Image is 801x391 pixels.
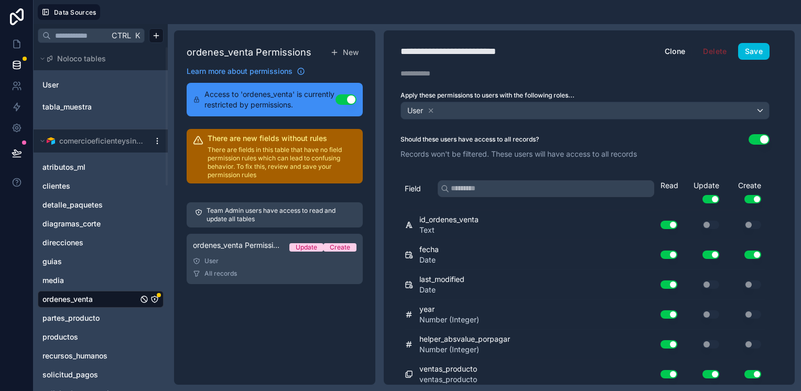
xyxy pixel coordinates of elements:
a: guias [42,256,138,267]
span: comercioeficienteysingular [59,136,144,146]
span: ventas_producto [419,364,477,374]
a: media [42,275,138,286]
span: ordenes_venta Permission 1 [193,240,281,251]
span: Date [419,285,464,295]
span: Data Sources [54,8,96,16]
span: Date [419,255,439,265]
span: tabla_muestra [42,102,92,112]
label: Should these users have access to all records? [400,135,539,144]
button: New [326,43,363,62]
span: diagramas_corte [42,219,101,229]
a: partes_producto [42,313,138,323]
div: guias [38,253,164,270]
a: ordenes_venta Permission 1UpdateCreateUserAll records [187,234,363,284]
a: productos [42,332,138,342]
div: recursos_humanos [38,347,164,364]
div: diagramas_corte [38,215,164,232]
span: Number (Integer) [419,314,479,325]
div: Create [330,243,350,252]
span: All records [204,269,237,278]
span: Learn more about permissions [187,66,293,77]
h2: There are new fields without rules [208,133,356,144]
span: clientes [42,181,70,191]
span: Number (Integer) [419,344,510,355]
div: clientes [38,178,164,194]
div: Update [681,180,723,203]
span: atributos_ml [42,162,85,172]
button: Data Sources [38,4,100,20]
a: Learn more about permissions [187,66,305,77]
span: year [419,304,479,314]
div: media [38,272,164,289]
img: Airtable Logo [47,137,55,145]
span: media [42,275,64,286]
span: productos [42,332,78,342]
div: Update [296,243,317,252]
a: recursos_humanos [42,351,138,361]
div: Read [661,180,681,191]
span: Ctrl [111,29,132,42]
a: ordenes_venta [42,294,138,305]
span: Access to 'ordenes_venta' is currently restricted by permissions. [204,89,335,110]
button: Airtable Logocomercioeficienteysingular [38,134,149,148]
span: solicitud_pagos [42,370,98,380]
p: There are fields in this table that have no field permission rules which can lead to confusing be... [208,146,356,179]
a: tabla_muestra [42,102,127,112]
div: direcciones [38,234,164,251]
span: id_ordenes_venta [419,214,479,225]
div: detalle_paquetes [38,197,164,213]
span: K [134,32,141,39]
div: Create [723,180,765,203]
span: detalle_paquetes [42,200,103,210]
span: recursos_humanos [42,351,107,361]
span: guias [42,256,62,267]
span: ventas_producto [419,374,477,385]
span: ordenes_venta [42,294,93,305]
div: productos [38,329,164,345]
button: Noloco tables [38,51,157,66]
div: ordenes_venta [38,291,164,308]
label: Apply these permissions to users with the following roles... [400,91,770,100]
span: direcciones [42,237,83,248]
button: Save [738,43,770,60]
span: helper_absvalue_porpagar [419,334,510,344]
div: atributos_ml [38,159,164,176]
h1: ordenes_venta Permissions [187,45,311,60]
div: User [193,257,356,265]
div: tabla_muestra [38,99,164,115]
div: User [38,77,164,93]
span: Text [419,225,479,235]
p: Records won't be filtered. These users will have access to all records [400,149,770,159]
p: Team Admin users have access to read and update all tables [207,207,354,223]
span: fecha [419,244,439,255]
div: partes_producto [38,310,164,327]
a: User [42,80,127,90]
a: atributos_ml [42,162,138,172]
a: detalle_paquetes [42,200,138,210]
div: solicitud_pagos [38,366,164,383]
button: Clone [658,43,692,60]
button: User [400,102,770,120]
a: diagramas_corte [42,219,138,229]
span: Noloco tables [57,53,106,64]
span: New [343,47,359,58]
span: Field [405,183,421,194]
a: direcciones [42,237,138,248]
a: clientes [42,181,138,191]
a: solicitud_pagos [42,370,138,380]
span: partes_producto [42,313,100,323]
span: User [42,80,59,90]
span: User [407,105,423,116]
span: last_modified [419,274,464,285]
